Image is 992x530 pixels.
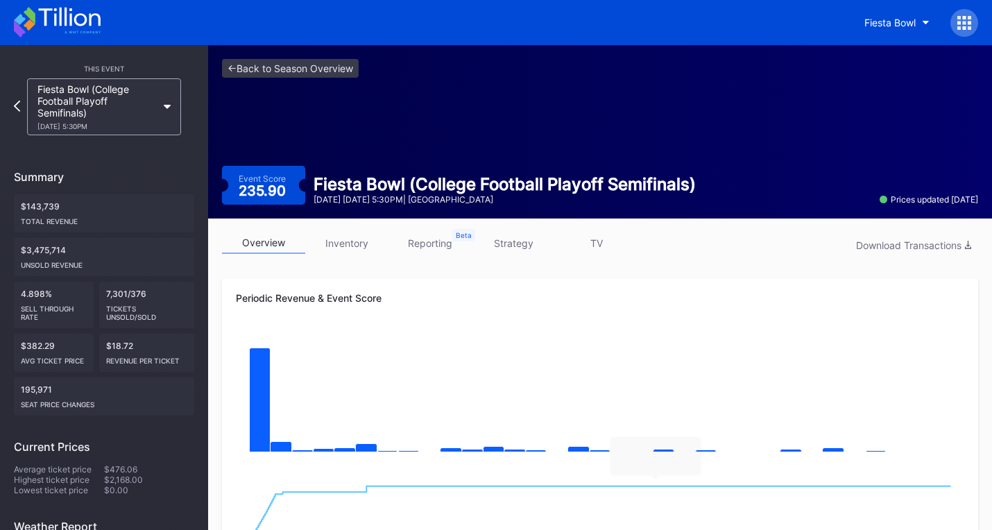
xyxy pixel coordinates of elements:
[21,255,187,269] div: Unsold Revenue
[14,170,194,184] div: Summary
[239,173,286,184] div: Event Score
[856,239,971,251] div: Download Transactions
[14,377,194,416] div: 195,971
[222,232,305,254] a: overview
[314,194,696,205] div: [DATE] [DATE] 5:30PM | [GEOGRAPHIC_DATA]
[14,282,94,328] div: 4.898%
[106,299,188,321] div: Tickets Unsold/Sold
[14,334,94,372] div: $382.29
[854,10,940,35] button: Fiesta Bowl
[388,232,472,254] a: reporting
[236,292,964,304] div: Periodic Revenue & Event Score
[37,122,157,130] div: [DATE] 5:30PM
[222,59,359,78] a: <-Back to Season Overview
[14,440,194,454] div: Current Prices
[472,232,555,254] a: strategy
[104,485,194,495] div: $0.00
[236,328,964,467] svg: Chart title
[99,334,195,372] div: $18.72
[21,299,87,321] div: Sell Through Rate
[104,464,194,475] div: $476.06
[239,184,289,198] div: 235.90
[880,194,978,205] div: Prices updated [DATE]
[14,238,194,276] div: $3,475,714
[849,236,978,255] button: Download Transactions
[14,485,104,495] div: Lowest ticket price
[106,351,188,365] div: Revenue per ticket
[104,475,194,485] div: $2,168.00
[21,395,187,409] div: seat price changes
[14,194,194,232] div: $143,739
[314,174,696,194] div: Fiesta Bowl (College Football Playoff Semifinals)
[99,282,195,328] div: 7,301/376
[305,232,388,254] a: inventory
[14,464,104,475] div: Average ticket price
[37,83,157,130] div: Fiesta Bowl (College Football Playoff Semifinals)
[14,475,104,485] div: Highest ticket price
[864,17,916,28] div: Fiesta Bowl
[21,351,87,365] div: Avg ticket price
[14,65,194,73] div: This Event
[555,232,638,254] a: TV
[21,212,187,225] div: Total Revenue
